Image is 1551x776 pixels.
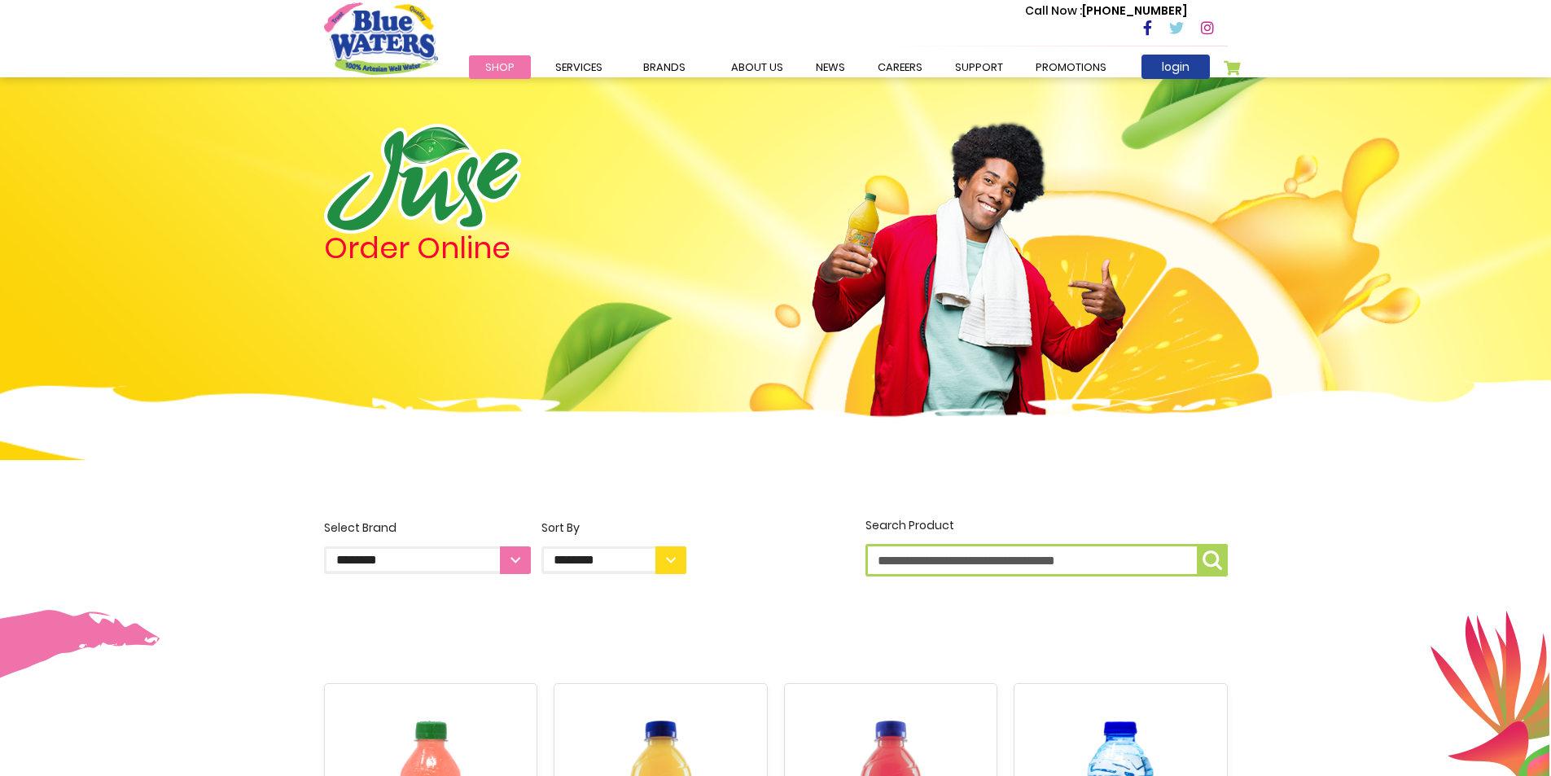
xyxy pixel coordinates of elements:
[539,55,619,79] a: Services
[541,520,686,537] div: Sort By
[1203,550,1222,570] img: search-icon.png
[324,124,521,234] img: logo
[1025,2,1187,20] p: [PHONE_NUMBER]
[939,55,1019,79] a: support
[324,2,438,74] a: store logo
[715,55,800,79] a: about us
[324,546,531,574] select: Select Brand
[865,544,1228,577] input: Search Product
[627,55,702,79] a: Brands
[1025,2,1082,19] span: Call Now :
[643,59,686,75] span: Brands
[800,55,861,79] a: News
[865,517,1228,577] label: Search Product
[324,234,686,263] h4: Order Online
[1019,55,1123,79] a: Promotions
[861,55,939,79] a: careers
[810,94,1128,442] img: man.png
[324,520,531,574] label: Select Brand
[1197,544,1228,577] button: Search Product
[555,59,602,75] span: Services
[541,546,686,574] select: Sort By
[1141,55,1210,79] a: login
[485,59,515,75] span: Shop
[469,55,531,79] a: Shop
